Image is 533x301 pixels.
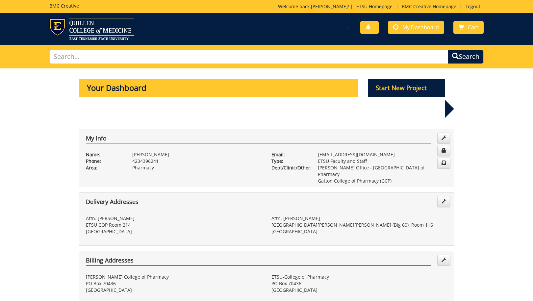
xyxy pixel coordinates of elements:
p: Your Dashboard [79,79,358,97]
p: [PERSON_NAME] College of Pharmacy [86,274,262,280]
p: Welcome back, ! | | | [278,3,484,10]
p: Dept/Clinic/Other: [271,164,308,171]
h4: Delivery Addresses [86,199,431,207]
p: 4234396241 [132,158,262,164]
h5: BMC Creative [49,3,79,8]
p: [EMAIL_ADDRESS][DOMAIN_NAME] [318,151,447,158]
a: Edit Info [437,133,450,144]
p: PO Box 70436 [86,280,262,287]
p: [PERSON_NAME] [132,151,262,158]
span: Cart [468,24,478,31]
button: Search [448,50,484,64]
p: ETSU COP Room 214 [86,222,262,228]
a: Change Communication Preferences [437,158,450,169]
a: Logout [462,3,484,10]
span: My Dashboard [402,24,439,31]
a: ETSU Homepage [353,3,396,10]
p: [GEOGRAPHIC_DATA] [271,287,447,293]
p: Area: [86,164,122,171]
a: Change Password [437,145,450,156]
a: Cart [453,21,484,34]
p: PO Box 70436 [271,280,447,287]
h4: Billing Addresses [86,257,431,266]
p: [GEOGRAPHIC_DATA][PERSON_NAME][PERSON_NAME] (Blg 60), Room 116 [271,222,447,228]
p: Type: [271,158,308,164]
a: Edit Addresses [437,255,450,266]
input: Search... [49,50,448,64]
p: ETSU Faculty and Staff [318,158,447,164]
a: Start New Project [368,85,445,91]
p: ETSU-College of Pharmacy [271,274,447,280]
p: Phone: [86,158,122,164]
p: Attn. [PERSON_NAME] [86,215,262,222]
p: Name: [86,151,122,158]
p: Attn. [PERSON_NAME] [271,215,447,222]
a: Edit Addresses [437,196,450,207]
a: BMC Creative Homepage [398,3,460,10]
a: My Dashboard [388,21,444,34]
h4: My Info [86,135,431,144]
img: ETSU logo [49,18,134,40]
p: Gatton College of Pharmacy (GCP) [318,178,447,184]
a: [PERSON_NAME] [311,3,348,10]
p: Start New Project [368,79,445,97]
p: [GEOGRAPHIC_DATA] [86,287,262,293]
p: Email: [271,151,308,158]
p: [PERSON_NAME] Office - [GEOGRAPHIC_DATA] of Pharmacy [318,164,447,178]
p: [GEOGRAPHIC_DATA] [271,228,447,235]
p: [GEOGRAPHIC_DATA] [86,228,262,235]
p: Pharmacy [132,164,262,171]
